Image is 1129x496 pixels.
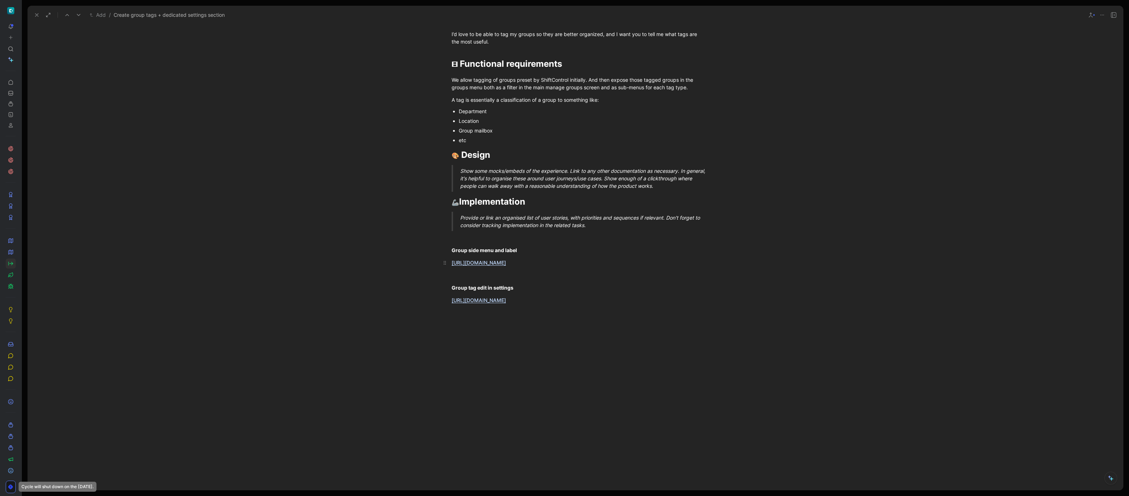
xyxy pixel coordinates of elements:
em: Show some mocks/embeds of the experience. Link to any other documentation as necessary. In genera... [460,168,707,189]
em: Provide or link an organised list of user stories, with priorities and sequences if relevant. Don... [460,215,701,228]
strong: Group side menu and label [452,247,517,253]
span: 🦾 [452,199,459,206]
div: Department [459,107,699,115]
strong: Implementation [459,196,525,207]
a: [URL][DOMAIN_NAME] [452,297,506,303]
button: ShiftControl [6,6,16,16]
div: etc [459,136,699,144]
div: We allow tagging of groups preset by ShiftControl initially. And then expose those tagged groups ... [452,76,699,91]
div: Cycle will shut down on the [DATE]. [19,482,96,492]
div: Location [459,117,699,125]
span: 🎞 [452,61,458,68]
div: A tag is essentially a classification of a group to something like: [452,96,699,104]
button: Add [88,11,108,19]
span: Create group tags + dedicated settings section [114,11,225,19]
a: [URL][DOMAIN_NAME] [452,260,506,266]
strong: Group tag edit in settings [452,285,513,291]
span: / [109,11,111,19]
img: ShiftControl [7,7,14,14]
div: I’d love to be able to tag my groups so they are better organized, and I want you to tell me what... [452,30,699,45]
strong: Design [461,150,490,160]
div: Group mailbox [459,127,699,134]
span: 🎨 [452,152,459,159]
strong: Functional requirements [460,59,562,69]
